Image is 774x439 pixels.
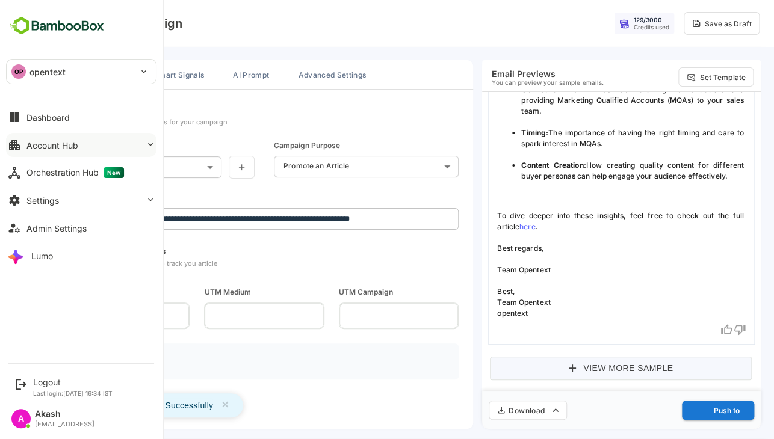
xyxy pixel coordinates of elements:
[479,84,704,117] li: The link between crafting hot chocolate and providing Marketing Qualified Accounts (MQAs) to your...
[6,216,156,240] button: Admin Settings
[28,259,175,268] div: Set up the UTM parameters to track you article
[26,112,70,123] div: Dashboard
[448,357,710,380] button: View More Sample
[37,161,60,170] p: test 01
[35,420,94,428] div: [EMAIL_ADDRESS]
[33,390,113,397] p: Last login: [DATE] 16:34 IST
[7,60,156,84] div: OPopentext
[28,141,84,150] div: Target Segment
[455,286,704,319] p: Best, Team Opentext opentext
[13,60,431,89] div: campaign tabs
[35,409,94,419] div: Akash
[241,161,307,170] p: Promote an Article
[28,118,185,126] div: Set up the fundamental details for your campaign
[455,210,704,232] p: To dive deeper into these insights, feel free to check out the full article .
[33,377,113,387] div: Logout
[477,222,493,231] a: here
[102,60,172,89] button: Smart Signals
[447,401,525,420] button: Download
[642,12,717,35] button: Save as Draft
[104,167,124,178] span: New
[6,188,156,212] button: Settings
[297,287,416,298] span: UTM Campaign
[37,364,57,372] h4: [URL]
[592,16,620,23] div: 129 / 3000
[592,23,627,31] div: Credits used
[28,193,93,202] div: Content URL
[162,287,282,298] span: UTM Medium
[479,161,543,170] strong: Content Creation:
[28,287,147,298] span: UTM Source
[450,79,562,86] p: You can preview your sample emails.
[39,16,140,31] h4: Create Campaign
[657,73,703,82] p: Set Template
[640,401,712,420] button: Push to
[6,14,108,37] img: BambooboxFullLogoMark.5f36c76dfaba33ec1ec1367b70bb1252.svg
[26,195,59,206] div: Settings
[14,14,34,33] button: Go back
[171,393,196,417] button: close
[671,406,698,415] p: Push to
[26,140,78,150] div: Account Hub
[6,161,156,185] button: Orchestration HubNew
[246,60,333,89] button: Advanced Settings
[37,351,79,359] h4: Tracking URL
[450,69,562,79] h6: Email Previews
[636,67,711,87] button: Set Template
[479,128,506,137] strong: Timing:
[28,247,175,256] div: Campaign UTM Parameters
[181,60,237,89] button: AI Prompt
[33,398,171,413] div: All Emails Downloaded Successfully
[28,104,99,114] div: Campaign Basics
[455,243,704,254] p: Best regards,
[26,223,87,233] div: Admin Settings
[455,265,704,275] p: Team Opentext
[63,162,96,170] p: ( 7 contacts)
[232,141,298,150] div: Campaign Purpose
[11,64,26,79] div: OP
[29,66,66,78] p: opentext
[6,133,156,157] button: Account Hub
[479,127,704,149] li: The importance of having the right timing and care to spark interest in MQAs.
[26,167,124,178] div: Orchestration Hub
[6,105,156,129] button: Dashboard
[663,19,710,28] div: Save as Draft
[31,251,53,261] div: Lumo
[6,244,156,268] button: Lumo
[13,60,93,89] button: Campaign Setup
[479,160,704,182] li: How creating quality content for different buyer personas can help engage your audience effectively.
[11,409,31,428] div: A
